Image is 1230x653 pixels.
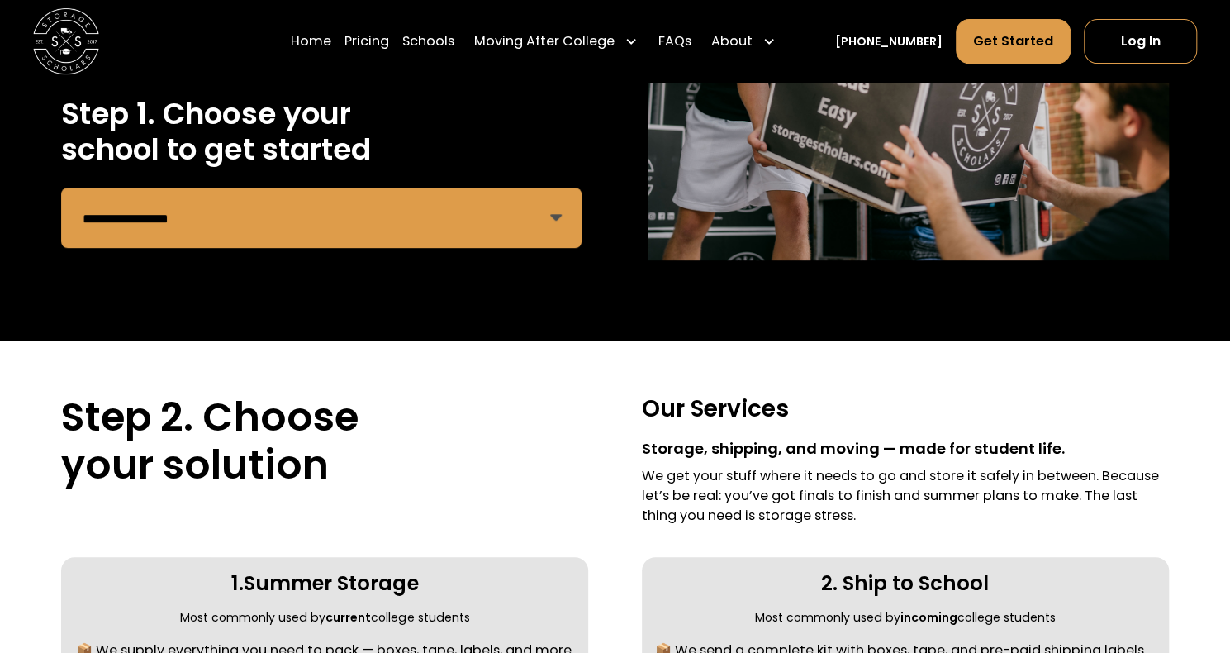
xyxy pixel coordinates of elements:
[658,18,691,64] a: FAQs
[291,18,331,64] a: Home
[231,570,244,596] div: 1.
[33,8,99,74] img: Storage Scholars main logo
[325,609,371,626] strong: current
[642,393,1169,424] h3: Our Services
[642,466,1169,526] div: We get your stuff where it needs to go and store it safely in between. Because let’s be real: you...
[244,570,418,596] h3: Summer Storage
[711,31,753,51] div: About
[642,437,1169,460] div: Storage, shipping, and moving — made for student life.
[755,609,1056,627] div: Most commonly used by college students
[900,609,957,626] strong: incoming
[705,18,782,64] div: About
[1084,19,1197,64] a: Log In
[344,18,389,64] a: Pricing
[474,31,615,51] div: Moving After College
[835,33,943,50] a: [PHONE_NUMBER]
[956,19,1071,64] a: Get Started
[61,96,582,168] h2: Step 1. Choose your school to get started
[821,570,989,596] h3: 2. Ship to School
[61,188,582,249] form: Remind Form
[402,18,454,64] a: Schools
[180,609,469,627] div: Most commonly used by college students
[61,393,588,489] h2: Step 2. Choose your solution
[468,18,644,64] div: Moving After College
